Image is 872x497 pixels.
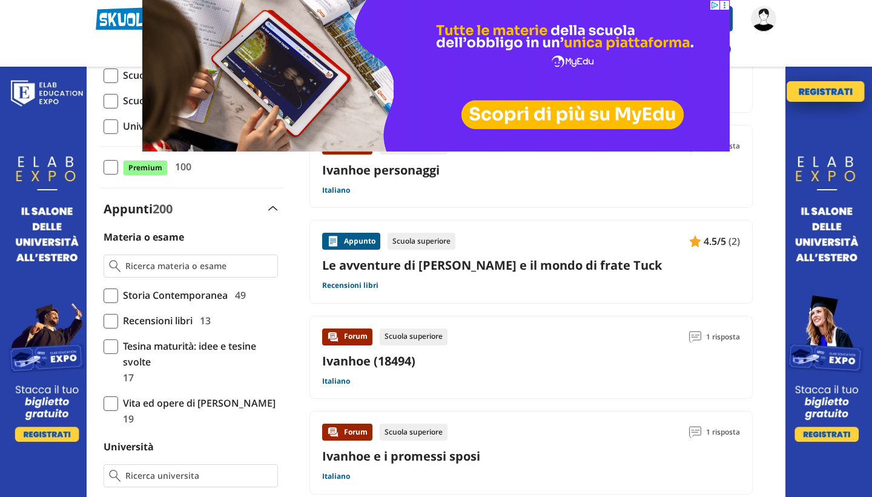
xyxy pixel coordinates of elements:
span: Scuola Media [118,67,184,83]
div: Forum [322,424,372,441]
div: Forum [322,329,372,345]
a: Italiano [322,472,350,481]
div: Scuola superiore [380,329,448,345]
img: Appunti contenuto [689,235,701,247]
img: Forum contenuto [327,426,339,438]
span: Vita ed opere di [PERSON_NAME] [118,395,276,411]
input: Ricerca universita [125,470,272,482]
input: Ricerca materia o esame [125,260,272,272]
span: Scuola Superiore [118,93,201,108]
span: (2) [728,233,740,249]
span: 200 [153,201,173,217]
span: 19 [118,411,134,427]
label: Università [104,440,154,453]
a: Italiano [322,376,350,386]
img: Apri e chiudi sezione [268,206,278,211]
span: 1 risposta [706,424,740,441]
label: Materia o esame [104,230,184,244]
img: Ricerca universita [109,470,121,482]
a: Ivanhoe (18494) [322,353,415,369]
span: 4.5/5 [704,233,726,249]
span: Storia Contemporanea [118,287,228,303]
div: Scuola superiore [388,233,455,250]
img: Commenti lettura [689,426,701,438]
img: Forum contenuto [327,331,339,343]
a: Ivanhoe personaggi [322,162,440,178]
span: 100 [170,159,191,175]
a: Italiano [322,185,350,195]
span: Premium [123,160,168,176]
a: Recensioni libri [322,281,378,290]
span: 13 [195,313,211,329]
span: 49 [230,287,246,303]
span: 17 [118,370,134,385]
span: Università [118,118,170,134]
img: Commenti lettura [689,331,701,343]
img: flaraaaaaaaaaa [751,6,776,32]
img: Ricerca materia o esame [109,260,121,272]
label: Appunti [104,201,173,217]
img: Appunti contenuto [327,235,339,247]
span: Recensioni libri [118,313,193,329]
div: Scuola superiore [380,424,448,441]
span: 1 risposta [706,329,740,345]
span: Tesina maturità: idee e tesine svolte [118,338,278,370]
a: Ivanhoe e i promessi sposi [322,448,480,464]
a: Le avventure di [PERSON_NAME] e il mondo di frate Tuck [322,257,740,273]
div: Appunto [322,233,380,250]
